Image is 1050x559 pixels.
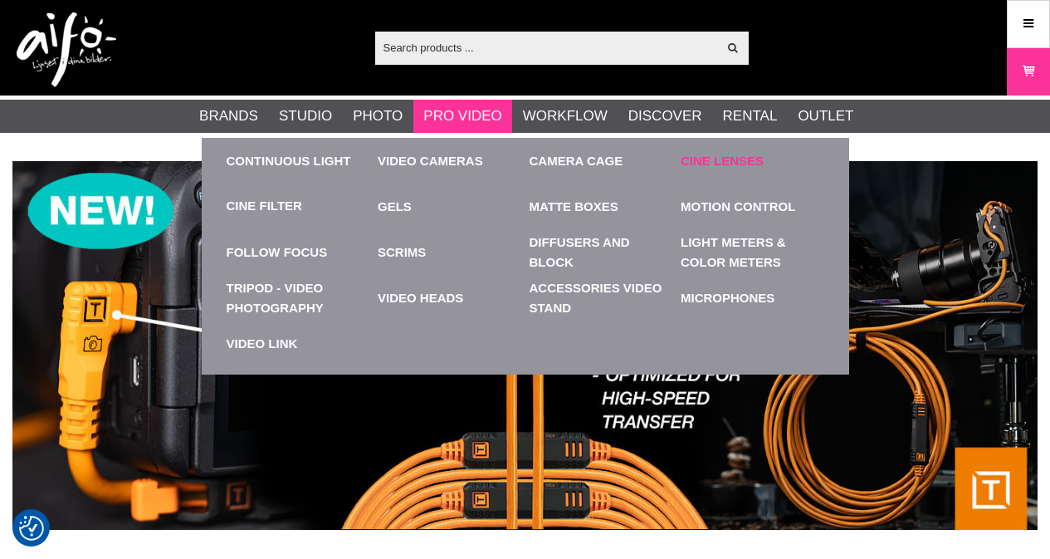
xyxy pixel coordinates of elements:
[681,184,824,229] a: Motion Control
[530,275,673,321] a: Accessories Video Stand
[227,229,370,275] a: Follow Focus
[681,275,824,321] a: Microphones
[530,138,673,184] a: Camera Cage
[279,105,332,127] a: Studio
[199,105,258,127] a: Brands
[681,229,824,275] a: Light Meters & Color Meters
[12,161,1038,530] img: Ad:001 banner-header-tpoptima1390x500.jpg
[378,275,521,321] a: Video Heads
[530,229,673,275] a: Diffusers and Block
[681,138,824,184] a: Cine Lenses
[17,12,116,87] img: logo.png
[227,138,370,184] a: Continuous Light
[723,105,778,127] a: Rental
[378,184,521,229] a: Gels
[227,197,302,216] a: Cine Filter
[530,184,673,229] a: Matte Boxes
[19,513,44,543] button: Consent Preferences
[798,105,853,127] a: Outlet
[227,275,370,321] a: Tripod - Video photography
[378,138,521,184] a: Video cameras
[523,105,608,127] a: Workflow
[423,105,501,127] a: Pro Video
[19,516,44,541] img: Revisit consent button
[378,229,521,275] a: Scrims
[227,321,370,366] a: Video Link
[353,105,403,127] a: Photo
[628,105,702,127] a: Discover
[375,35,718,60] input: Search products ...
